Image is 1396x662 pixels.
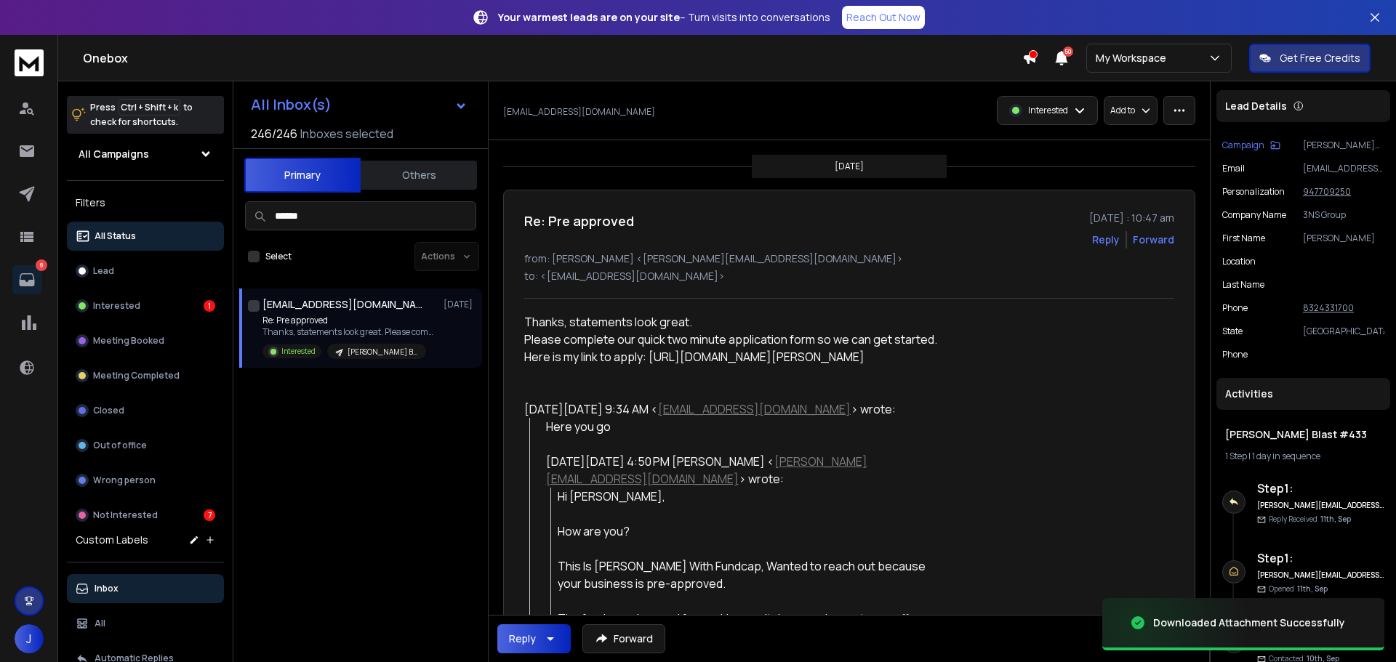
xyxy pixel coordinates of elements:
button: Meeting Completed [67,361,224,390]
div: Here is my link to apply: [URL][DOMAIN_NAME][PERSON_NAME] [524,348,949,366]
p: Re: Pre approved [262,315,437,326]
p: Phone [1222,302,1248,314]
p: [DATE] [444,299,476,310]
p: Interested [281,346,316,357]
p: Campaign [1222,140,1264,151]
button: Campaign [1222,140,1280,151]
div: The funds can be used for working capital, expansion, or to payoff any existing balances [558,610,949,645]
button: Interested1 [67,291,224,320]
p: 3NS Group [1303,209,1384,221]
p: Add to [1110,105,1135,116]
p: Lead [93,265,114,277]
p: Interested [1028,105,1068,116]
button: Not Interested7 [67,501,224,530]
p: Wrong person [93,475,156,486]
button: Others [361,159,477,191]
p: from: [PERSON_NAME] <[PERSON_NAME][EMAIL_ADDRESS][DOMAIN_NAME]> [524,251,1174,266]
p: Meeting Completed [93,370,180,382]
p: Reach Out Now [846,10,920,25]
button: Reply [497,624,571,653]
button: All [67,609,224,638]
h1: Onebox [83,49,1022,67]
button: Reply [1092,233,1120,247]
p: Out of office [93,440,147,451]
p: Interested [93,300,140,312]
p: [GEOGRAPHIC_DATA] [1303,326,1384,337]
span: 11th, Sep [1320,514,1351,524]
p: [DATE] [835,161,864,172]
button: Lead [67,257,224,286]
div: [DATE][DATE] 9:34 AM < > wrote: [524,400,949,418]
span: 11th, Sep [1297,584,1328,594]
button: J [15,624,44,653]
p: Last Name [1222,279,1264,291]
div: Please complete our quick two minute application form so we can get started. [524,331,949,348]
p: Inbox [95,583,119,594]
p: [EMAIL_ADDRESS][DOMAIN_NAME] [503,106,655,118]
div: | [1225,451,1381,462]
h6: [PERSON_NAME][EMAIL_ADDRESS][DOMAIN_NAME] [1257,500,1384,511]
span: 1 Step [1225,450,1247,462]
button: Inbox [67,574,224,603]
p: Phone [1222,349,1248,360]
p: My Workspace [1096,51,1172,65]
tcxspan: Call 8324331700 via 3CX [1303,302,1354,314]
span: 246 / 246 [251,125,297,142]
div: How are you? [558,522,949,540]
button: Wrong person [67,466,224,495]
button: Primary [244,158,361,193]
h1: Re: Pre approved [524,211,634,231]
button: Closed [67,396,224,425]
p: Thanks, statements look great. Please complete [262,326,437,338]
h6: [PERSON_NAME][EMAIL_ADDRESS][DOMAIN_NAME] [1257,570,1384,581]
div: Forward [1133,233,1174,247]
img: logo [15,49,44,76]
p: [PERSON_NAME] Blast #433 [348,347,417,358]
div: [DATE][DATE] 4:50 PM [PERSON_NAME] < > wrote: [546,453,950,488]
p: Closed [93,405,124,416]
h1: All Campaigns [79,147,149,161]
button: Out of office [67,431,224,460]
p: Email [1222,163,1245,174]
p: Company Name [1222,209,1286,221]
p: Not Interested [93,509,158,521]
p: to: <[EMAIL_ADDRESS][DOMAIN_NAME]> [524,269,1174,283]
p: Meeting Booked [93,335,164,347]
h1: All Inbox(s) [251,97,332,112]
div: Hi [PERSON_NAME], [558,488,949,505]
tcxspan: Call 947709250 via 3CX [1303,185,1351,198]
span: Ctrl + Shift + k [119,99,180,116]
button: Forward [582,624,665,653]
div: 1 [204,300,215,312]
label: Select [265,251,292,262]
h3: Inboxes selected [300,125,393,142]
h3: Filters [67,193,224,213]
p: 8 [36,259,47,271]
button: All Status [67,222,224,251]
button: All Inbox(s) [239,90,479,119]
div: Activities [1216,378,1390,410]
button: All Campaigns [67,140,224,169]
h6: Step 1 : [1257,549,1384,567]
p: Press to check for shortcuts. [90,100,193,129]
p: [EMAIL_ADDRESS][DOMAIN_NAME] [1303,163,1384,174]
p: All Status [95,230,136,242]
p: – Turn visits into conversations [498,10,830,25]
p: Reply Received [1269,514,1351,525]
h1: [EMAIL_ADDRESS][DOMAIN_NAME] [262,297,422,312]
div: Thanks, statements look great. [524,313,949,331]
div: 7 [204,509,215,521]
p: [PERSON_NAME] Blast #433 [1303,140,1384,151]
p: All [95,618,105,629]
p: Personalization [1222,186,1285,198]
div: Here you go [546,418,950,435]
a: Reach Out Now [842,6,925,29]
p: [PERSON_NAME] [1303,233,1384,244]
a: 8 [12,265,41,294]
p: Get Free Credits [1280,51,1360,65]
strong: Your warmest leads are on your site [498,10,680,24]
p: First Name [1222,233,1265,244]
